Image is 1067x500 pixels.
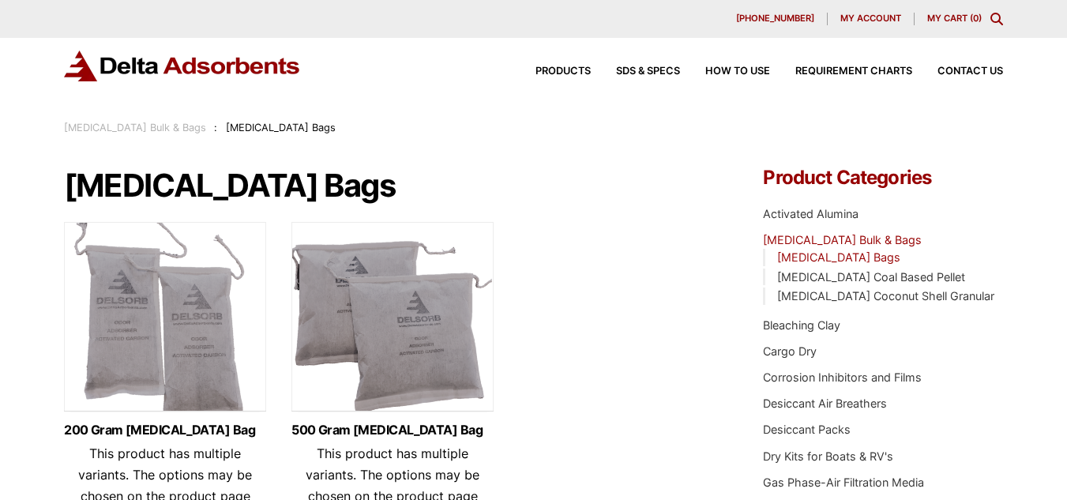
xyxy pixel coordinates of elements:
[736,14,814,23] span: [PHONE_NUMBER]
[763,233,922,246] a: [MEDICAL_DATA] Bulk & Bags
[763,397,887,410] a: Desiccant Air Breathers
[937,66,1003,77] span: Contact Us
[535,66,591,77] span: Products
[763,168,1003,187] h4: Product Categories
[64,168,717,203] h1: [MEDICAL_DATA] Bags
[770,66,912,77] a: Requirement Charts
[763,318,840,332] a: Bleaching Clay
[510,66,591,77] a: Products
[226,122,336,133] span: [MEDICAL_DATA] Bags
[795,66,912,77] span: Requirement Charts
[840,14,901,23] span: My account
[64,122,206,133] a: [MEDICAL_DATA] Bulk & Bags
[990,13,1003,25] div: Toggle Modal Content
[64,51,301,81] img: Delta Adsorbents
[723,13,828,25] a: [PHONE_NUMBER]
[763,423,851,436] a: Desiccant Packs
[828,13,915,25] a: My account
[763,344,817,358] a: Cargo Dry
[777,289,994,303] a: [MEDICAL_DATA] Coconut Shell Granular
[927,13,982,24] a: My Cart (0)
[763,449,893,463] a: Dry Kits for Boats & RV's
[705,66,770,77] span: How to Use
[763,476,924,489] a: Gas Phase-Air Filtration Media
[616,66,680,77] span: SDS & SPECS
[777,250,900,264] a: [MEDICAL_DATA] Bags
[680,66,770,77] a: How to Use
[291,423,494,437] a: 500 Gram [MEDICAL_DATA] Bag
[591,66,680,77] a: SDS & SPECS
[973,13,979,24] span: 0
[64,423,266,437] a: 200 Gram [MEDICAL_DATA] Bag
[912,66,1003,77] a: Contact Us
[214,122,217,133] span: :
[763,370,922,384] a: Corrosion Inhibitors and Films
[763,207,858,220] a: Activated Alumina
[777,270,965,284] a: [MEDICAL_DATA] Coal Based Pellet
